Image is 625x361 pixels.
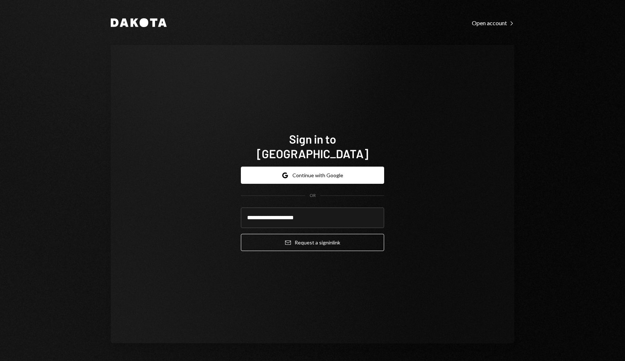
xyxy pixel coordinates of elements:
[310,193,316,199] div: OR
[241,234,384,251] button: Request a signinlink
[241,132,384,161] h1: Sign in to [GEOGRAPHIC_DATA]
[241,167,384,184] button: Continue with Google
[472,19,514,27] a: Open account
